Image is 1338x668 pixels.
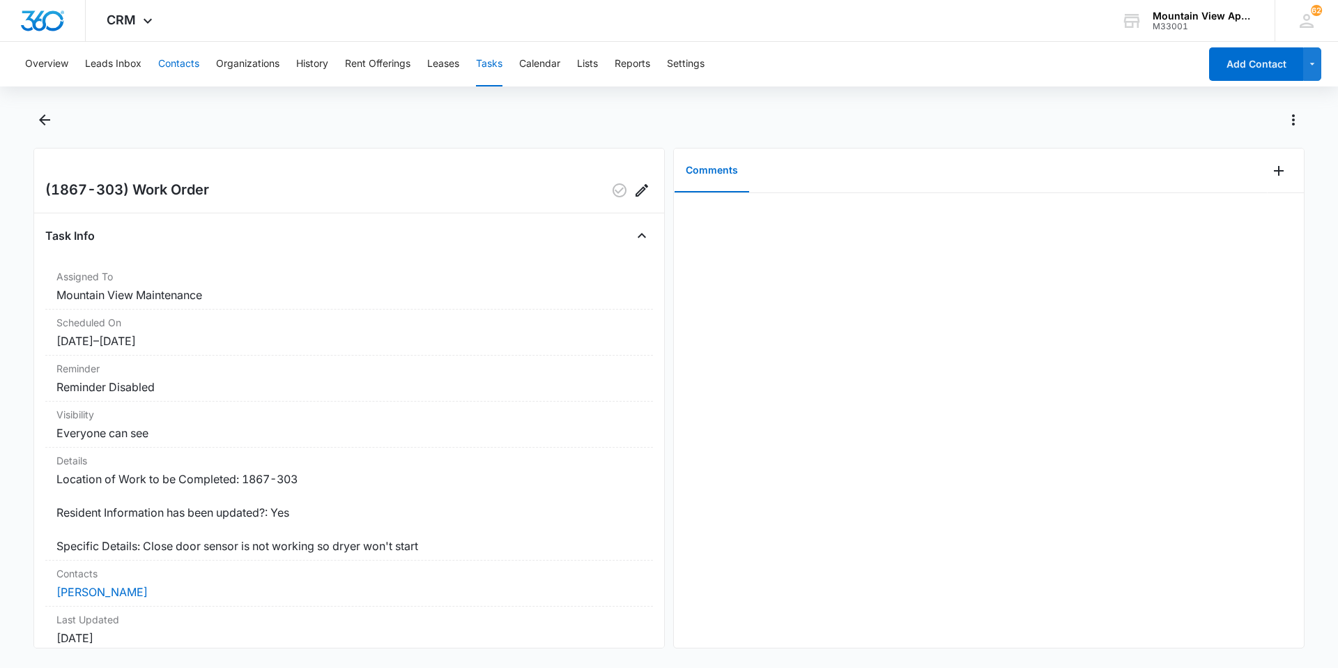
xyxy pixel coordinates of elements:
[85,42,141,86] button: Leads Inbox
[675,149,749,192] button: Comments
[56,333,642,349] dd: [DATE] – [DATE]
[476,42,502,86] button: Tasks
[1311,5,1322,16] div: notifications count
[56,630,642,646] dd: [DATE]
[56,471,642,554] dd: Location of Work to be Completed: 1867-303 Resident Information has been updated?: Yes Specific D...
[615,42,650,86] button: Reports
[1311,5,1322,16] span: 62
[56,287,642,303] dd: Mountain View Maintenance
[1209,47,1303,81] button: Add Contact
[56,453,642,468] dt: Details
[158,42,199,86] button: Contacts
[427,42,459,86] button: Leases
[56,407,642,422] dt: Visibility
[45,264,653,310] div: Assigned ToMountain View Maintenance
[667,42,705,86] button: Settings
[56,269,642,284] dt: Assigned To
[25,42,68,86] button: Overview
[1153,10,1254,22] div: account name
[1153,22,1254,31] div: account id
[56,425,642,441] dd: Everyone can see
[56,612,642,627] dt: Last Updated
[45,607,653,653] div: Last Updated[DATE]
[519,42,560,86] button: Calendar
[45,310,653,356] div: Scheduled On[DATE]–[DATE]
[45,448,653,561] div: DetailsLocation of Work to be Completed: 1867-303 Resident Information has been updated?: Yes Spe...
[56,315,642,330] dt: Scheduled On
[345,42,410,86] button: Rent Offerings
[216,42,279,86] button: Organizations
[107,13,136,27] span: CRM
[33,109,55,131] button: Back
[296,42,328,86] button: History
[45,356,653,402] div: ReminderReminder Disabled
[45,179,209,202] h2: (1867-303) Work Order
[45,227,95,244] h4: Task Info
[45,402,653,448] div: VisibilityEveryone can see
[1268,160,1290,182] button: Add Comment
[1282,109,1305,131] button: Actions
[56,566,642,581] dt: Contacts
[577,42,598,86] button: Lists
[56,361,642,376] dt: Reminder
[56,379,642,395] dd: Reminder Disabled
[631,179,653,202] button: Edit
[45,561,653,607] div: Contacts[PERSON_NAME]
[56,585,148,599] a: [PERSON_NAME]
[631,225,653,247] button: Close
